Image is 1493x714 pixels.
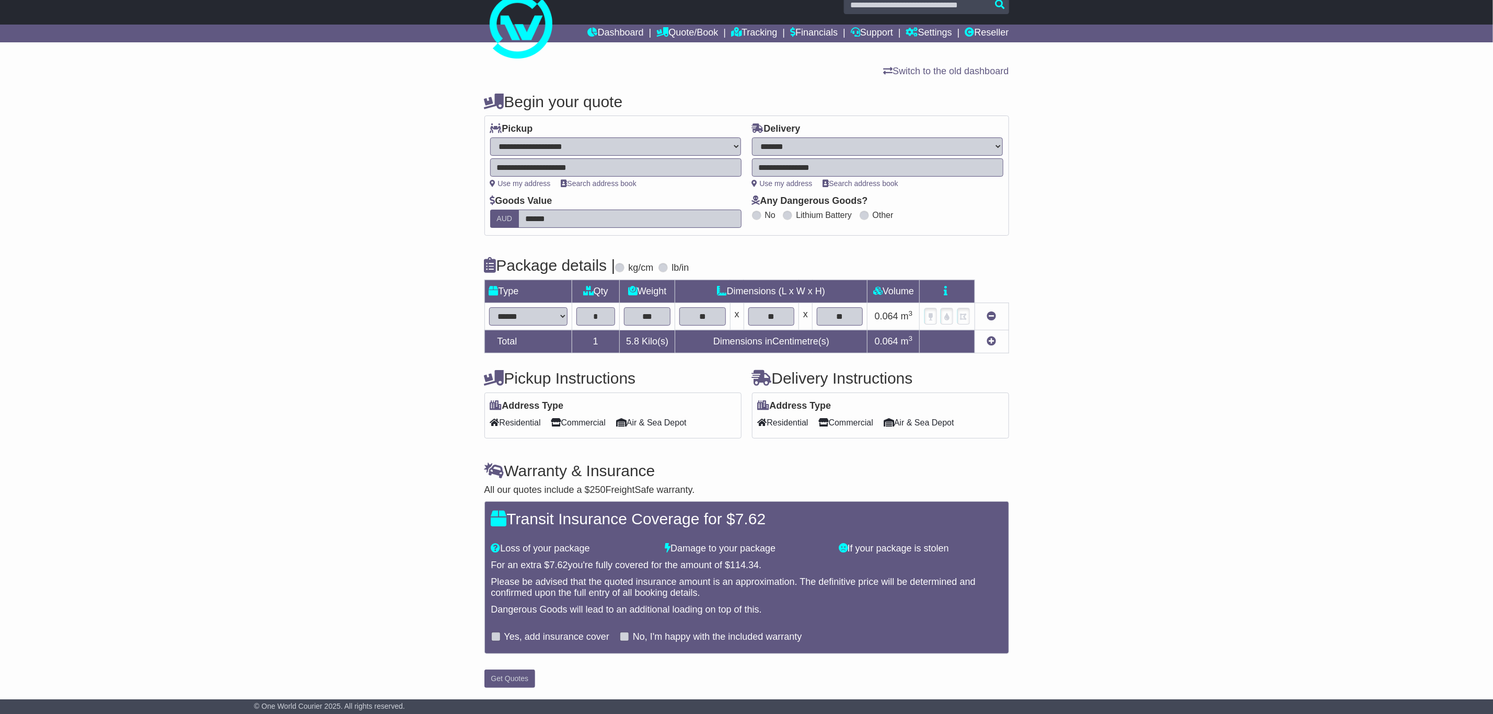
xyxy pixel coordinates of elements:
[491,577,1002,599] div: Please be advised that the quoted insurance amount is an approximation. The definitive price will...
[752,179,813,188] a: Use my address
[628,262,653,274] label: kg/cm
[484,330,572,353] td: Total
[626,336,639,347] span: 5.8
[758,400,831,412] label: Address Type
[484,370,742,387] h4: Pickup Instructions
[965,25,1009,42] a: Reseller
[490,210,519,228] label: AUD
[752,123,801,135] label: Delivery
[675,280,867,303] td: Dimensions (L x W x H)
[490,400,564,412] label: Address Type
[484,462,1009,479] h4: Warranty & Insurance
[491,510,1002,527] h4: Transit Insurance Coverage for $
[851,25,893,42] a: Support
[550,560,568,570] span: 7.62
[867,280,920,303] td: Volume
[790,25,838,42] a: Financials
[901,311,913,321] span: m
[735,510,766,527] span: 7.62
[490,179,551,188] a: Use my address
[730,560,759,570] span: 114.34
[490,123,533,135] label: Pickup
[799,303,813,330] td: x
[491,560,1002,571] div: For an extra $ you're fully covered for the amount of $ .
[484,485,1009,496] div: All our quotes include a $ FreightSafe warranty.
[884,414,954,431] span: Air & Sea Depot
[656,25,718,42] a: Quote/Book
[752,370,1009,387] h4: Delivery Instructions
[572,280,620,303] td: Qty
[490,195,552,207] label: Goods Value
[765,210,776,220] label: No
[987,311,997,321] a: Remove this item
[484,257,616,274] h4: Package details |
[620,330,675,353] td: Kilo(s)
[620,280,675,303] td: Weight
[484,93,1009,110] h4: Begin your quote
[561,179,636,188] a: Search address book
[675,330,867,353] td: Dimensions in Centimetre(s)
[731,25,777,42] a: Tracking
[901,336,913,347] span: m
[875,336,898,347] span: 0.064
[484,280,572,303] td: Type
[834,543,1008,555] div: If your package is stolen
[730,303,744,330] td: x
[906,25,952,42] a: Settings
[588,25,644,42] a: Dashboard
[873,210,894,220] label: Other
[484,670,536,688] button: Get Quotes
[504,631,609,643] label: Yes, add insurance cover
[254,702,405,710] span: © One World Courier 2025. All rights reserved.
[590,485,606,495] span: 250
[616,414,687,431] span: Air & Sea Depot
[987,336,997,347] a: Add new item
[823,179,898,188] a: Search address book
[572,330,620,353] td: 1
[875,311,898,321] span: 0.064
[551,414,606,431] span: Commercial
[672,262,689,274] label: lb/in
[490,414,541,431] span: Residential
[633,631,802,643] label: No, I'm happy with the included warranty
[909,335,913,342] sup: 3
[491,604,1002,616] div: Dangerous Goods will lead to an additional loading on top of this.
[758,414,808,431] span: Residential
[819,414,873,431] span: Commercial
[796,210,852,220] label: Lithium Battery
[883,66,1009,76] a: Switch to the old dashboard
[909,309,913,317] sup: 3
[659,543,834,555] div: Damage to your package
[486,543,660,555] div: Loss of your package
[752,195,868,207] label: Any Dangerous Goods?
